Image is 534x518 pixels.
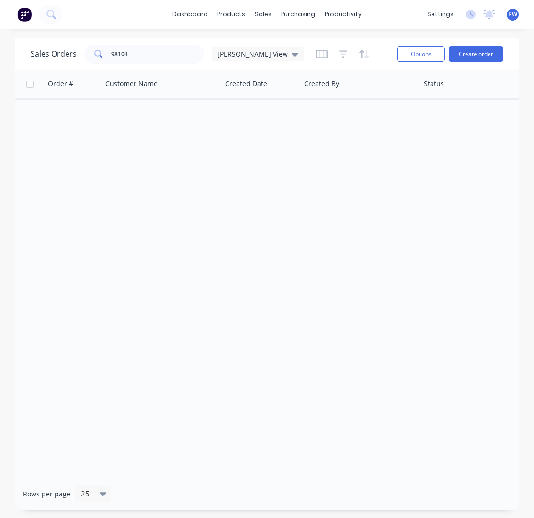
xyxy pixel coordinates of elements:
div: Created Date [225,79,267,89]
button: Options [397,46,445,62]
a: dashboard [168,7,213,22]
span: [PERSON_NAME] View [217,49,288,59]
h1: Sales Orders [31,49,77,58]
input: Search... [111,45,205,64]
div: Customer Name [105,79,158,89]
div: Created By [304,79,339,89]
div: Order # [48,79,73,89]
div: sales [250,7,276,22]
span: RW [508,10,517,19]
div: productivity [320,7,366,22]
div: products [213,7,250,22]
div: Status [424,79,444,89]
div: settings [422,7,458,22]
button: Create order [449,46,503,62]
img: Factory [17,7,32,22]
span: Rows per page [23,489,70,499]
div: purchasing [276,7,320,22]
